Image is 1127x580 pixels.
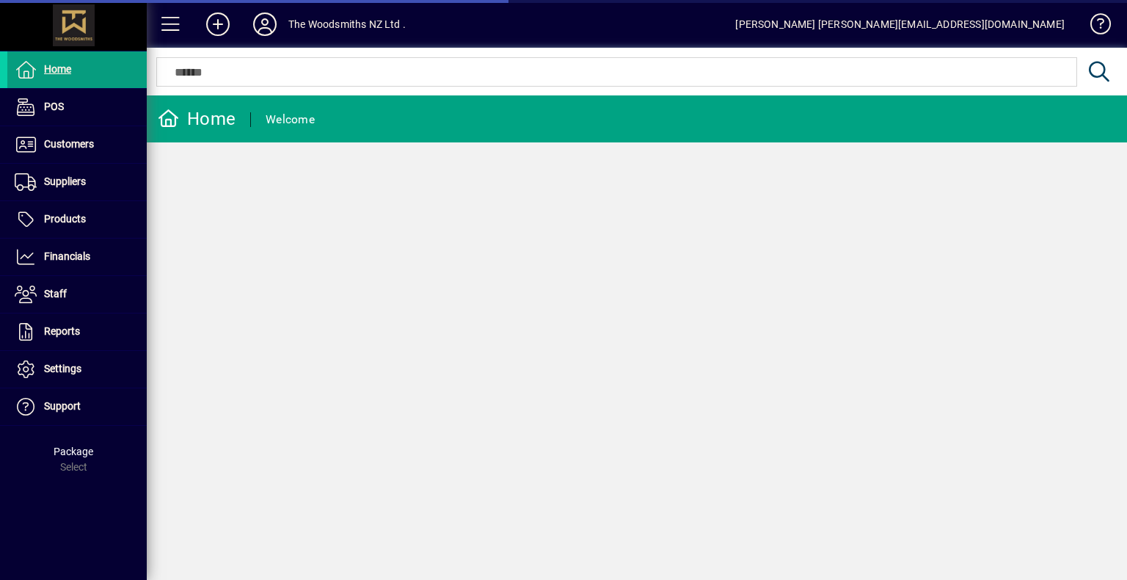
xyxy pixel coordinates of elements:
[7,89,147,126] a: POS
[54,446,93,457] span: Package
[241,11,288,37] button: Profile
[44,400,81,412] span: Support
[44,363,81,374] span: Settings
[7,351,147,388] a: Settings
[735,12,1065,36] div: [PERSON_NAME] [PERSON_NAME][EMAIL_ADDRESS][DOMAIN_NAME]
[44,325,80,337] span: Reports
[44,250,90,262] span: Financials
[44,101,64,112] span: POS
[44,213,86,225] span: Products
[1079,3,1109,51] a: Knowledge Base
[44,288,67,300] span: Staff
[266,108,315,131] div: Welcome
[7,201,147,238] a: Products
[7,126,147,163] a: Customers
[7,276,147,313] a: Staff
[44,63,71,75] span: Home
[194,11,241,37] button: Add
[158,107,236,131] div: Home
[7,239,147,275] a: Financials
[44,175,86,187] span: Suppliers
[288,12,406,36] div: The Woodsmiths NZ Ltd .
[7,388,147,425] a: Support
[7,313,147,350] a: Reports
[44,138,94,150] span: Customers
[7,164,147,200] a: Suppliers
